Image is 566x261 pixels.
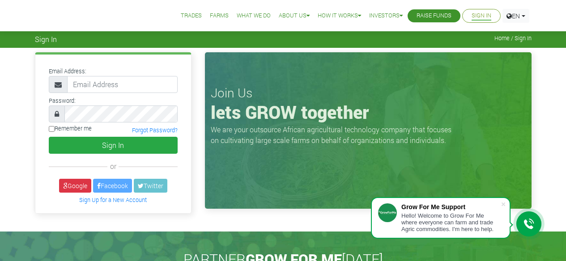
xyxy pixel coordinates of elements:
a: Farms [210,11,229,21]
div: or [49,161,178,172]
label: Password: [49,97,76,105]
a: Raise Funds [417,11,451,21]
a: Forgot Password? [132,126,178,134]
input: Remember me [49,126,55,132]
a: About Us [279,11,310,21]
a: Sign In [472,11,491,21]
input: Email Address [67,76,178,93]
p: We are your outsource African agricultural technology company that focuses on cultivating large s... [211,124,457,146]
h3: Join Us [211,85,526,101]
a: EN [502,9,529,23]
a: Sign Up for a New Account [79,196,147,203]
div: Grow For Me Support [401,203,501,210]
label: Email Address: [49,67,86,76]
span: Home / Sign In [494,35,532,42]
a: Trades [181,11,202,21]
div: Hello! Welcome to Grow For Me where everyone can farm and trade Agric commodities. I'm here to help. [401,212,501,232]
span: Sign In [35,35,57,43]
a: Google [59,179,91,193]
a: Investors [369,11,403,21]
button: Sign In [49,137,178,154]
a: What We Do [237,11,271,21]
label: Remember me [49,124,92,133]
h1: lets GROW together [211,101,526,123]
a: How it Works [318,11,361,21]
